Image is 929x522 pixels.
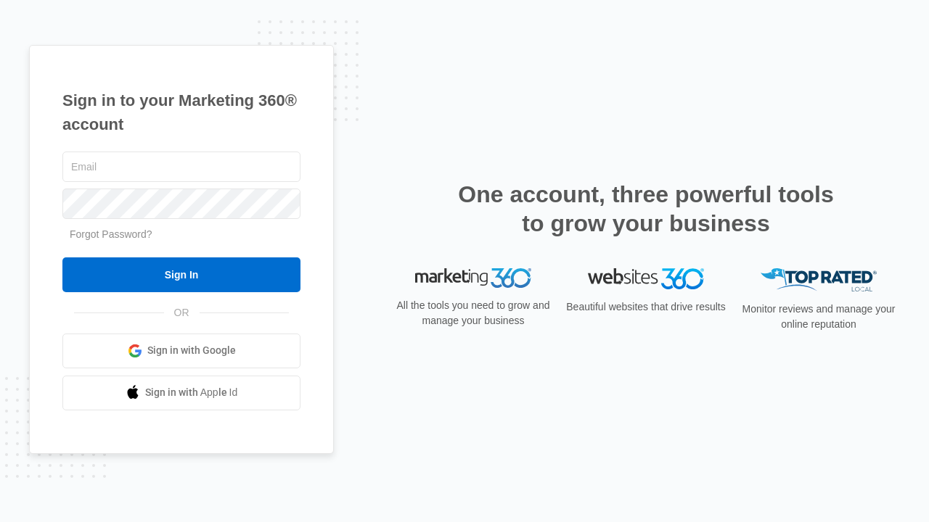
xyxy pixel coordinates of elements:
[565,299,727,315] p: Beautiful websites that drive results
[588,268,704,289] img: Websites 360
[147,343,236,358] span: Sign in with Google
[62,152,300,182] input: Email
[62,257,300,292] input: Sign In
[70,228,152,240] a: Forgot Password?
[454,180,838,238] h2: One account, three powerful tools to grow your business
[737,302,900,332] p: Monitor reviews and manage your online reputation
[415,268,531,289] img: Marketing 360
[62,88,300,136] h1: Sign in to your Marketing 360® account
[392,298,554,328] p: All the tools you need to grow and manage your business
[164,305,200,320] span: OR
[145,385,238,400] span: Sign in with Apple Id
[62,376,300,410] a: Sign in with Apple Id
[761,268,877,292] img: Top Rated Local
[62,333,300,368] a: Sign in with Google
